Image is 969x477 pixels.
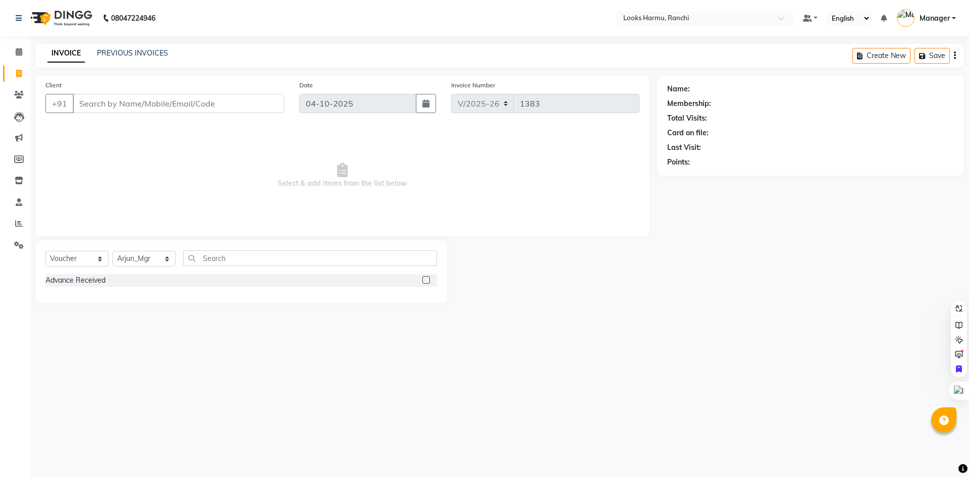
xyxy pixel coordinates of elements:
label: Client [45,81,62,90]
label: Invoice Number [451,81,495,90]
img: Manager [897,9,914,27]
input: Search [183,250,437,266]
span: Select & add items from the list below [45,125,639,226]
button: +91 [45,94,74,113]
div: Membership: [667,98,711,109]
div: Last Visit: [667,142,701,153]
button: Create New [852,48,910,64]
input: Search by Name/Mobile/Email/Code [73,94,284,113]
img: logo [26,4,95,32]
div: Name: [667,84,690,94]
span: Manager [920,13,950,24]
div: Total Visits: [667,113,707,124]
label: Date [299,81,313,90]
a: PREVIOUS INVOICES [97,48,168,58]
a: INVOICE [47,44,85,63]
div: Card on file: [667,128,709,138]
iframe: chat widget [927,437,959,467]
div: Advance Received [45,275,105,286]
button: Save [914,48,950,64]
div: Points: [667,157,690,168]
b: 08047224946 [111,4,155,32]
